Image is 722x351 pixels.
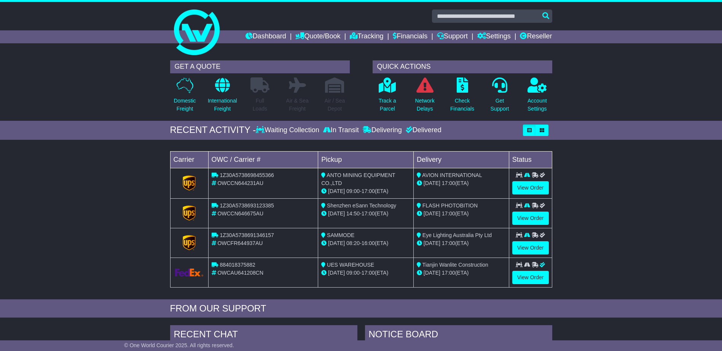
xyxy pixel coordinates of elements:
[417,239,506,247] div: (ETA)
[321,187,410,195] div: - (ETA)
[245,30,286,43] a: Dashboard
[217,240,263,246] span: OWCFR644937AU
[528,97,547,113] p: Account Settings
[442,210,455,217] span: 17:00
[170,151,208,168] td: Carrier
[413,151,509,168] td: Delivery
[220,202,274,209] span: 1Z30A5738693123385
[512,181,549,194] a: View Order
[512,241,549,255] a: View Order
[490,97,509,113] p: Get Support
[362,270,375,276] span: 17:00
[422,202,478,209] span: FLASH PHOTOBITION
[520,30,552,43] a: Reseller
[527,77,547,117] a: AccountSettings
[220,172,274,178] span: 1Z30A5738698455366
[422,172,482,178] span: AVION INTERNATIONAL
[170,303,552,314] div: FROM OUR SUPPORT
[217,270,263,276] span: OWCAU641208CN
[422,262,488,268] span: Tianjin Wanlite Construction
[170,60,350,73] div: GET A QUOTE
[321,210,410,218] div: - (ETA)
[450,77,475,117] a: CheckFinancials
[424,270,440,276] span: [DATE]
[217,180,263,186] span: OWCCN644231AU
[325,97,345,113] p: Air / Sea Depot
[321,172,395,186] span: ANTO MINING EQUIPMENT CO.,LTD
[442,240,455,246] span: 17:00
[365,325,552,346] div: NOTICE BOARD
[321,239,410,247] div: - (ETA)
[318,151,414,168] td: Pickup
[220,262,255,268] span: 884018375882
[393,30,427,43] a: Financials
[295,30,340,43] a: Quote/Book
[417,269,506,277] div: (ETA)
[286,97,309,113] p: Air & Sea Freight
[346,240,360,246] span: 08:20
[512,271,549,284] a: View Order
[415,97,434,113] p: Network Delays
[328,270,345,276] span: [DATE]
[417,179,506,187] div: (ETA)
[327,232,354,238] span: SAMMODE
[321,269,410,277] div: - (ETA)
[208,97,237,113] p: International Freight
[450,97,474,113] p: Check Financials
[321,126,361,134] div: In Transit
[217,210,263,217] span: OWCCN646675AU
[346,270,360,276] span: 09:00
[477,30,511,43] a: Settings
[124,342,234,348] span: © One World Courier 2025. All rights reserved.
[327,202,396,209] span: Shenzhen eSann Technology
[183,235,196,250] img: GetCarrierServiceLogo
[174,97,196,113] p: Domestic Freight
[346,188,360,194] span: 09:00
[207,77,237,117] a: InternationalFreight
[373,60,552,73] div: QUICK ACTIONS
[328,240,345,246] span: [DATE]
[379,97,396,113] p: Track a Parcel
[250,97,269,113] p: Full Loads
[173,77,196,117] a: DomesticFreight
[170,325,357,346] div: RECENT CHAT
[170,125,256,136] div: RECENT ACTIVITY -
[362,240,375,246] span: 16:00
[422,232,492,238] span: Eye Lighting Australia Pty Ltd
[442,270,455,276] span: 17:00
[183,206,196,221] img: GetCarrierServiceLogo
[417,210,506,218] div: (ETA)
[424,240,440,246] span: [DATE]
[414,77,435,117] a: NetworkDelays
[327,262,374,268] span: UES WAREHOUSE
[437,30,468,43] a: Support
[175,269,204,277] img: GetCarrierServiceLogo
[490,77,509,117] a: GetSupport
[361,126,404,134] div: Delivering
[378,77,397,117] a: Track aParcel
[362,210,375,217] span: 17:00
[509,151,552,168] td: Status
[350,30,383,43] a: Tracking
[256,126,321,134] div: Waiting Collection
[346,210,360,217] span: 14:50
[220,232,274,238] span: 1Z30A5738691346157
[404,126,441,134] div: Delivered
[512,212,549,225] a: View Order
[183,175,196,191] img: GetCarrierServiceLogo
[442,180,455,186] span: 17:00
[328,210,345,217] span: [DATE]
[362,188,375,194] span: 17:00
[424,210,440,217] span: [DATE]
[208,151,318,168] td: OWC / Carrier #
[424,180,440,186] span: [DATE]
[328,188,345,194] span: [DATE]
